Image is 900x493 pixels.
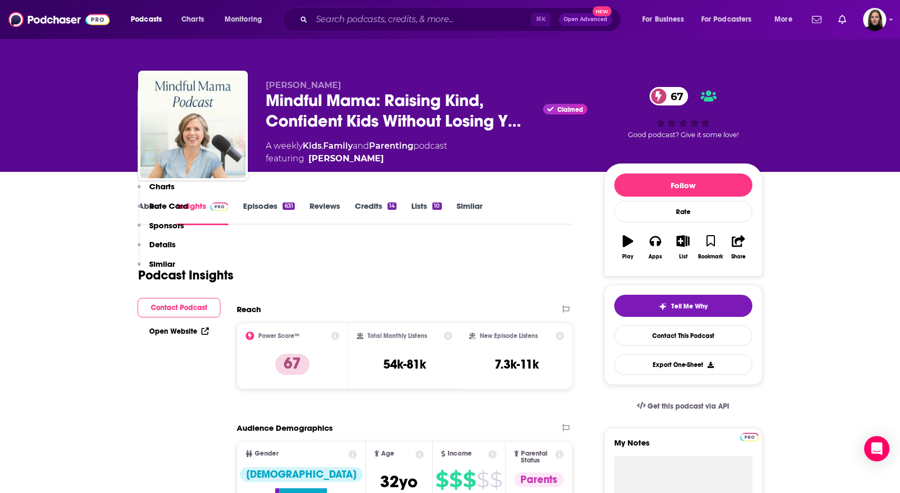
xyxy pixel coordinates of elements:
[660,87,689,105] span: 67
[449,471,462,488] span: $
[740,433,759,441] img: Podchaser Pro
[628,131,739,139] span: Good podcast? Give it some love!
[138,201,188,220] button: Rate Card
[614,173,752,197] button: Follow
[149,201,188,211] p: Rate Card
[149,327,209,336] a: Open Website
[275,354,309,375] p: 67
[564,17,607,22] span: Open Advanced
[731,254,746,260] div: Share
[149,220,184,230] p: Sponsors
[309,201,340,225] a: Reviews
[175,11,210,28] a: Charts
[138,239,176,259] button: Details
[614,354,752,375] button: Export One-Sheet
[559,13,612,26] button: Open AdvancedNew
[411,201,441,225] a: Lists10
[353,141,369,151] span: and
[650,87,689,105] a: 67
[225,12,262,27] span: Monitoring
[255,450,278,457] span: Gender
[149,259,175,269] p: Similar
[669,228,696,266] button: List
[388,202,396,210] div: 14
[149,239,176,249] p: Details
[701,12,752,27] span: For Podcasters
[531,13,550,26] span: ⌘ K
[724,228,752,266] button: Share
[138,259,175,278] button: Similar
[490,471,502,488] span: $
[293,7,631,32] div: Search podcasts, credits, & more...
[322,141,323,151] span: ,
[381,450,394,457] span: Age
[237,423,333,433] h2: Audience Demographics
[237,304,261,314] h2: Reach
[604,80,762,146] div: 67Good podcast? Give it some love!
[138,298,220,317] button: Contact Podcast
[514,472,564,487] div: Parents
[740,431,759,441] a: Pro website
[614,228,642,266] button: Play
[614,201,752,223] div: Rate
[767,11,806,28] button: open menu
[614,295,752,317] button: tell me why sparkleTell Me Why
[457,201,482,225] a: Similar
[138,220,184,240] button: Sponsors
[266,140,447,165] div: A weekly podcast
[380,471,418,492] span: 32 yo
[521,450,554,464] span: Parental Status
[477,471,489,488] span: $
[448,450,472,457] span: Income
[323,141,353,151] a: Family
[432,202,441,210] div: 10
[312,11,531,28] input: Search podcasts, credits, & more...
[367,332,427,340] h2: Total Monthly Listens
[698,254,723,260] div: Bookmark
[217,11,276,28] button: open menu
[266,80,341,90] span: [PERSON_NAME]
[480,332,538,340] h2: New Episode Listens
[243,201,294,225] a: Episodes631
[463,471,476,488] span: $
[775,12,792,27] span: More
[495,356,539,372] h3: 7.3k-11k
[649,254,662,260] div: Apps
[671,302,708,311] span: Tell Me Why
[635,11,697,28] button: open menu
[642,12,684,27] span: For Business
[834,11,850,28] a: Show notifications dropdown
[628,393,738,419] a: Get this podcast via API
[614,438,752,456] label: My Notes
[614,325,752,346] a: Contact This Podcast
[647,402,729,411] span: Get this podcast via API
[864,436,889,461] div: Open Intercom Messenger
[863,8,886,31] button: Show profile menu
[697,228,724,266] button: Bookmark
[266,152,447,165] span: featuring
[593,6,612,16] span: New
[131,12,162,27] span: Podcasts
[694,11,767,28] button: open menu
[436,471,448,488] span: $
[240,467,363,482] div: [DEMOGRAPHIC_DATA]
[308,152,384,165] a: Hunter Clarke-Fields
[283,202,294,210] div: 631
[8,9,110,30] img: Podchaser - Follow, Share and Rate Podcasts
[383,356,426,372] h3: 54k-81k
[622,254,633,260] div: Play
[258,332,299,340] h2: Power Score™
[140,73,246,178] img: Mindful Mama: Raising Kind, Confident Kids Without Losing Your Cool | Parenting Strategies For Bi...
[303,141,322,151] a: Kids
[355,201,396,225] a: Credits14
[123,11,176,28] button: open menu
[808,11,826,28] a: Show notifications dropdown
[863,8,886,31] span: Logged in as BevCat3
[557,107,583,112] span: Claimed
[659,302,667,311] img: tell me why sparkle
[642,228,669,266] button: Apps
[181,12,204,27] span: Charts
[369,141,413,151] a: Parenting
